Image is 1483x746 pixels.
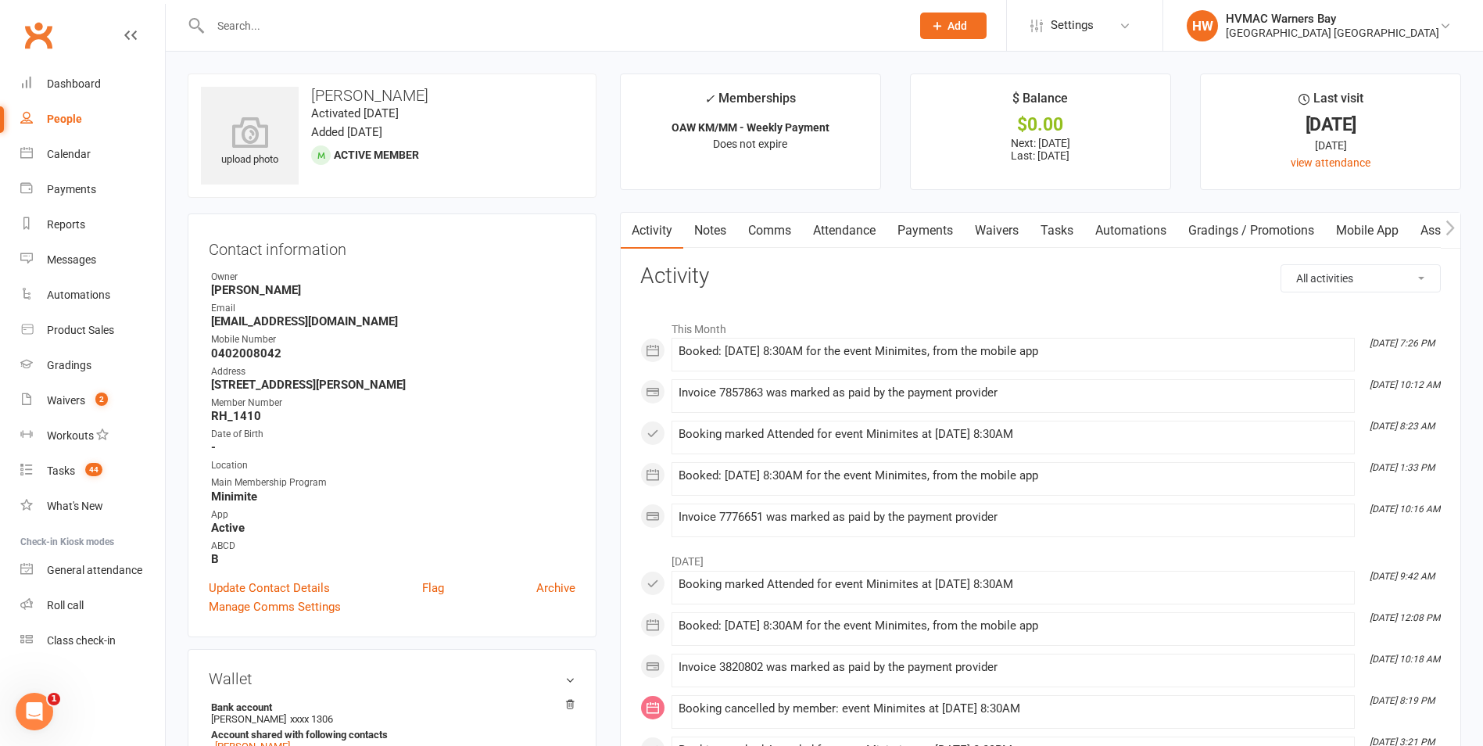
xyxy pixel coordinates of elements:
[211,283,575,297] strong: [PERSON_NAME]
[211,507,575,522] div: App
[47,500,103,512] div: What's New
[621,213,683,249] a: Activity
[679,619,1348,633] div: Booked: [DATE] 8:30AM for the event Minimites, from the mobile app
[947,20,967,32] span: Add
[47,634,116,647] div: Class check-in
[1370,654,1440,665] i: [DATE] 10:18 AM
[19,16,58,55] a: Clubworx
[1370,338,1435,349] i: [DATE] 7:26 PM
[209,670,575,687] h3: Wallet
[211,301,575,316] div: Email
[20,207,165,242] a: Reports
[47,289,110,301] div: Automations
[679,345,1348,358] div: Booked: [DATE] 8:30AM for the event Minimites, from the mobile app
[1325,213,1410,249] a: Mobile App
[211,552,575,566] strong: B
[211,378,575,392] strong: [STREET_ADDRESS][PERSON_NAME]
[47,359,91,371] div: Gradings
[47,324,114,336] div: Product Sales
[211,332,575,347] div: Mobile Number
[211,701,568,713] strong: Bank account
[20,623,165,658] a: Class kiosk mode
[679,469,1348,482] div: Booked: [DATE] 8:30AM for the event Minimites, from the mobile app
[290,713,333,725] span: xxxx 1306
[47,77,101,90] div: Dashboard
[1051,8,1094,43] span: Settings
[211,475,575,490] div: Main Membership Program
[211,729,568,741] strong: Account shared with following contacts
[20,313,165,348] a: Product Sales
[211,314,575,328] strong: [EMAIL_ADDRESS][DOMAIN_NAME]
[920,13,987,39] button: Add
[679,428,1348,441] div: Booking marked Attended for event Minimites at [DATE] 8:30AM
[925,117,1156,133] div: $0.00
[334,149,419,161] span: Active member
[679,702,1348,716] div: Booking cancelled by member: event Minimites at [DATE] 8:30AM
[211,427,575,442] div: Date of Birth
[1030,213,1084,249] a: Tasks
[20,242,165,278] a: Messages
[209,597,341,616] a: Manage Comms Settings
[713,138,787,150] span: Does not expire
[422,579,444,597] a: Flag
[887,213,964,249] a: Payments
[1012,88,1068,117] div: $ Balance
[20,588,165,623] a: Roll call
[640,545,1441,570] li: [DATE]
[201,87,583,104] h3: [PERSON_NAME]
[20,418,165,454] a: Workouts
[201,117,299,168] div: upload photo
[47,253,96,266] div: Messages
[211,440,575,454] strong: -
[1370,504,1440,515] i: [DATE] 10:16 AM
[640,313,1441,338] li: This Month
[211,364,575,379] div: Address
[683,213,737,249] a: Notes
[1291,156,1370,169] a: view attendance
[704,88,796,117] div: Memberships
[1187,10,1218,41] div: HW
[20,348,165,383] a: Gradings
[1299,88,1363,117] div: Last visit
[679,661,1348,674] div: Invoice 3820802 was marked as paid by the payment provider
[1370,462,1435,473] i: [DATE] 1:33 PM
[85,463,102,476] span: 44
[640,264,1441,289] h3: Activity
[211,396,575,411] div: Member Number
[311,106,399,120] time: Activated [DATE]
[1226,12,1439,26] div: HVMAC Warners Bay
[679,511,1348,524] div: Invoice 7776651 was marked as paid by the payment provider
[704,91,715,106] i: ✓
[47,599,84,612] div: Roll call
[20,172,165,207] a: Payments
[1215,137,1446,154] div: [DATE]
[95,393,108,406] span: 2
[20,383,165,418] a: Waivers 2
[47,429,94,442] div: Workouts
[20,66,165,102] a: Dashboard
[20,137,165,172] a: Calendar
[211,270,575,285] div: Owner
[47,564,142,576] div: General attendance
[47,183,96,195] div: Payments
[1084,213,1177,249] a: Automations
[1370,571,1435,582] i: [DATE] 9:42 AM
[206,15,900,37] input: Search...
[20,454,165,489] a: Tasks 44
[672,121,829,134] strong: OAW KM/MM - Weekly Payment
[48,693,60,705] span: 1
[209,579,330,597] a: Update Contact Details
[20,489,165,524] a: What's New
[47,218,85,231] div: Reports
[20,278,165,313] a: Automations
[1370,695,1435,706] i: [DATE] 8:19 PM
[1370,421,1435,432] i: [DATE] 8:23 AM
[47,148,91,160] div: Calendar
[47,464,75,477] div: Tasks
[1370,379,1440,390] i: [DATE] 10:12 AM
[211,346,575,360] strong: 0402008042
[679,386,1348,400] div: Invoice 7857863 was marked as paid by the payment provider
[209,235,575,258] h3: Contact information
[1370,612,1440,623] i: [DATE] 12:08 PM
[211,521,575,535] strong: Active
